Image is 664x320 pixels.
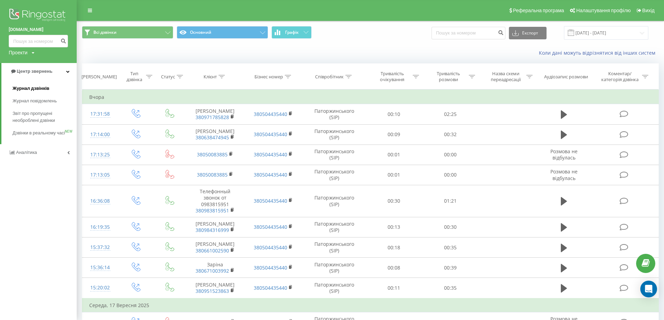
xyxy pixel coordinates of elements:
[642,8,655,13] span: Вихід
[303,217,366,237] td: Паторжинського (SIP)
[196,114,229,120] a: 380971785828
[550,148,578,161] span: Розмова не відбулась
[303,104,366,124] td: Паторжинського (SIP)
[422,185,478,217] td: 01:21
[366,185,422,217] td: 00:30
[9,35,68,47] input: Пошук за номером
[550,168,578,181] span: Розмова не відбулась
[204,74,217,80] div: Клієнт
[89,107,111,121] div: 17:31:58
[513,8,564,13] span: Реферальна програма
[539,49,659,56] a: Коли дані можуть відрізнятися вiд інших систем
[315,74,344,80] div: Співробітник
[82,298,659,312] td: Середа, 17 Вересня 2025
[254,111,287,117] a: 380504435440
[254,171,287,178] a: 380504435440
[422,217,478,237] td: 00:30
[366,217,422,237] td: 00:13
[196,134,229,141] a: 380638474945
[89,220,111,234] div: 16:19:35
[303,185,366,217] td: Паторжинського (SIP)
[93,30,116,35] span: Всі дзвінки
[196,207,229,214] a: 380983815951
[89,168,111,182] div: 17:13:05
[422,165,478,185] td: 00:00
[13,107,77,127] a: Звіт про пропущені необроблені дзвінки
[82,90,659,104] td: Вчора
[285,30,299,35] span: Графік
[186,104,244,124] td: [PERSON_NAME]
[430,71,467,83] div: Тривалість розмови
[17,69,52,74] span: Центр звернень
[254,284,287,291] a: 380504435440
[422,237,478,258] td: 00:35
[89,128,111,141] div: 17:14:00
[177,26,268,39] button: Основний
[422,145,478,165] td: 00:00
[186,237,244,258] td: [PERSON_NAME]
[366,165,422,185] td: 00:01
[254,74,283,80] div: Бізнес номер
[303,278,366,298] td: Паторжинського (SIP)
[196,267,229,274] a: 380671003992
[13,95,77,107] a: Журнал повідомлень
[9,7,68,24] img: Ringostat logo
[303,237,366,258] td: Паторжинського (SIP)
[89,148,111,162] div: 17:13:25
[366,145,422,165] td: 00:01
[576,8,631,13] span: Налаштування профілю
[254,197,287,204] a: 380504435440
[9,49,28,56] div: Проекти
[89,281,111,295] div: 15:20:02
[422,104,478,124] td: 02:25
[197,151,228,158] a: 38050083885
[640,281,657,297] div: Open Intercom Messenger
[366,104,422,124] td: 00:10
[254,151,287,158] a: 380504435440
[600,71,640,83] div: Коментар/категорія дзвінка
[186,217,244,237] td: [PERSON_NAME]
[366,124,422,145] td: 00:09
[254,264,287,271] a: 380504435440
[161,74,175,80] div: Статус
[254,131,287,138] a: 380504435440
[196,288,229,294] a: 380951523863
[13,82,77,95] a: Журнал дзвінків
[509,27,547,39] button: Експорт
[196,227,229,233] a: 380984316999
[487,71,525,83] div: Назва схеми переадресації
[422,278,478,298] td: 00:35
[303,124,366,145] td: Паторжинського (SIP)
[544,74,588,80] div: Аудіозапис розмови
[303,145,366,165] td: Паторжинського (SIP)
[13,130,65,136] span: Дзвінки в реальному часі
[254,224,287,230] a: 380504435440
[82,74,117,80] div: [PERSON_NAME]
[366,237,422,258] td: 00:18
[13,110,73,124] span: Звіт про пропущені необроблені дзвінки
[1,63,77,80] a: Центр звернень
[303,258,366,278] td: Паторжинського (SIP)
[432,27,505,39] input: Пошук за номером
[89,241,111,254] div: 15:37:32
[13,97,57,104] span: Журнал повідомлень
[422,124,478,145] td: 00:32
[82,26,173,39] button: Всі дзвінки
[303,165,366,185] td: Паторжинського (SIP)
[89,194,111,208] div: 16:36:08
[89,261,111,274] div: 15:36:14
[272,26,312,39] button: Графік
[13,127,77,139] a: Дзвінки в реальному часіNEW
[196,247,229,254] a: 380661002590
[366,278,422,298] td: 00:11
[124,71,144,83] div: Тип дзвінка
[186,278,244,298] td: [PERSON_NAME]
[186,185,244,217] td: Телефонный звонок от 0983815951
[374,71,411,83] div: Тривалість очікування
[197,171,228,178] a: 38050083885
[366,258,422,278] td: 00:08
[9,26,68,33] a: [DOMAIN_NAME]
[186,258,244,278] td: Заріна
[186,124,244,145] td: [PERSON_NAME]
[16,150,37,155] span: Аналiтика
